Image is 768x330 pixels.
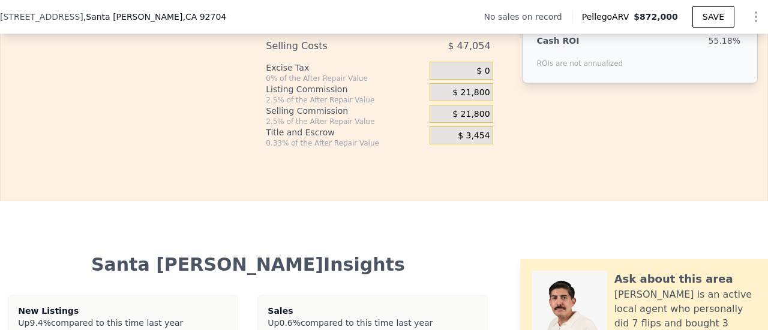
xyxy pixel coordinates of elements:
[634,12,678,22] span: $872,000
[266,105,424,117] div: Selling Commission
[182,12,226,22] span: , CA 92704
[266,95,424,105] div: 2.5% of the After Repair Value
[692,6,734,28] button: SAVE
[452,87,490,98] span: $ 21,800
[452,109,490,120] span: $ 21,800
[266,74,424,83] div: 0% of the After Repair Value
[744,5,768,29] button: Show Options
[266,35,399,57] div: Selling Costs
[537,47,623,68] div: ROIs are not annualized
[83,11,226,23] span: , Santa [PERSON_NAME]
[266,138,424,148] div: 0.33% of the After Repair Value
[458,131,490,141] span: $ 3,454
[266,83,424,95] div: Listing Commission
[266,117,424,126] div: 2.5% of the After Repair Value
[476,66,490,77] span: $ 0
[614,271,733,287] div: Ask about this area
[266,62,424,74] div: Excise Tax
[537,35,623,47] div: Cash ROI
[268,305,478,317] div: Sales
[29,318,51,328] span: 9.4%
[266,126,424,138] div: Title and Escrow
[279,318,301,328] span: 0.6%
[582,11,634,23] span: Pellego ARV
[448,35,490,57] span: $ 47,054
[10,254,487,275] div: Santa [PERSON_NAME] Insights
[18,305,228,317] div: New Listings
[484,11,571,23] div: No sales on record
[709,36,740,46] span: 55.18%
[268,317,478,324] div: Up compared to this time last year
[18,317,228,324] div: Up compared to this time last year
